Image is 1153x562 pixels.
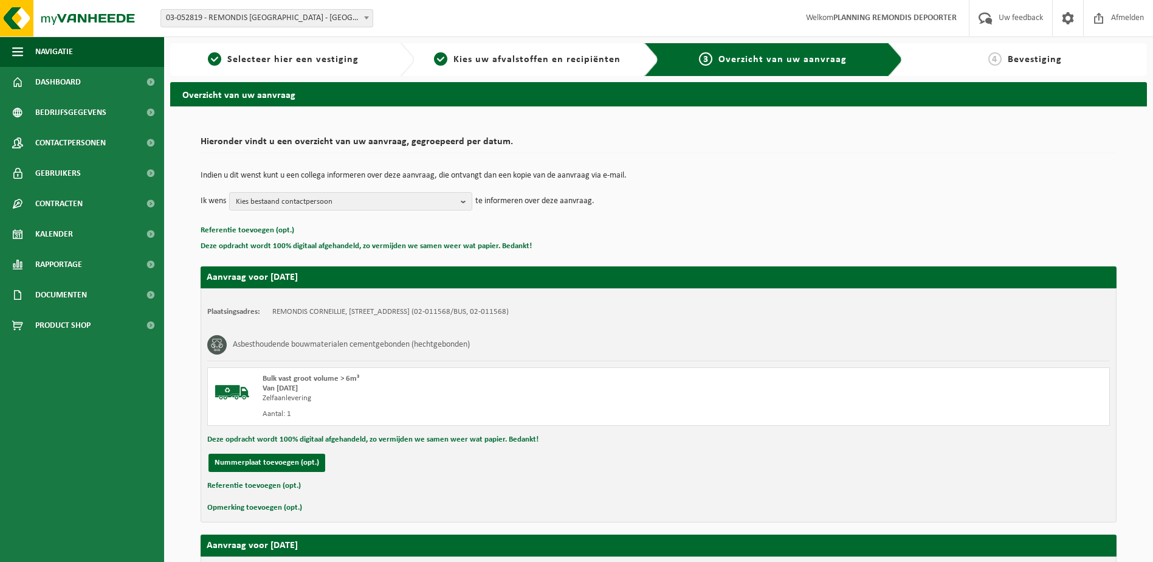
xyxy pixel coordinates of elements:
button: Referentie toevoegen (opt.) [207,478,301,494]
span: 1 [208,52,221,66]
span: Overzicht van uw aanvraag [718,55,847,64]
button: Referentie toevoegen (opt.) [201,223,294,238]
span: 03-052819 - REMONDIS WEST-VLAANDEREN - OOSTENDE [161,10,373,27]
strong: Aanvraag voor [DATE] [207,272,298,282]
span: 03-052819 - REMONDIS WEST-VLAANDEREN - OOSTENDE [160,9,373,27]
span: Contactpersonen [35,128,106,158]
span: Selecteer hier een vestiging [227,55,359,64]
span: Gebruikers [35,158,81,189]
span: Navigatie [35,36,73,67]
span: 4 [988,52,1002,66]
p: Indien u dit wenst kunt u een collega informeren over deze aanvraag, die ontvangt dan een kopie v... [201,172,1117,180]
td: REMONDIS CORNEILLIE, [STREET_ADDRESS] (02-011568/BUS, 02-011568) [272,307,509,317]
span: Kies uw afvalstoffen en recipiënten [453,55,621,64]
p: te informeren over deze aanvraag. [475,192,594,210]
strong: PLANNING REMONDIS DEPOORTER [833,13,957,23]
h3: Asbesthoudende bouwmaterialen cementgebonden (hechtgebonden) [233,335,470,355]
span: Kalender [35,219,73,249]
div: Aantal: 1 [263,409,707,419]
span: Bedrijfsgegevens [35,97,106,128]
a: 2Kies uw afvalstoffen en recipiënten [421,52,635,67]
h2: Hieronder vindt u een overzicht van uw aanvraag, gegroepeerd per datum. [201,137,1117,153]
div: Zelfaanlevering [263,394,707,403]
button: Deze opdracht wordt 100% digitaal afgehandeld, zo vermijden we samen weer wat papier. Bedankt! [201,238,532,254]
span: Contracten [35,189,83,219]
button: Opmerking toevoegen (opt.) [207,500,302,516]
strong: Van [DATE] [263,384,298,392]
span: Bulk vast groot volume > 6m³ [263,375,359,383]
strong: Aanvraag voor [DATE] [207,541,298,550]
span: Bevestiging [1008,55,1062,64]
span: Documenten [35,280,87,310]
h2: Overzicht van uw aanvraag [170,82,1147,106]
span: Product Shop [35,310,91,341]
p: Ik wens [201,192,226,210]
a: 1Selecteer hier een vestiging [176,52,390,67]
span: 3 [699,52,712,66]
span: Dashboard [35,67,81,97]
span: 2 [434,52,447,66]
span: Kies bestaand contactpersoon [236,193,456,211]
button: Deze opdracht wordt 100% digitaal afgehandeld, zo vermijden we samen weer wat papier. Bedankt! [207,432,539,448]
button: Kies bestaand contactpersoon [229,192,472,210]
strong: Plaatsingsadres: [207,308,260,316]
span: Rapportage [35,249,82,280]
img: BL-SO-LV.png [214,374,250,411]
button: Nummerplaat toevoegen (opt.) [208,454,325,472]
